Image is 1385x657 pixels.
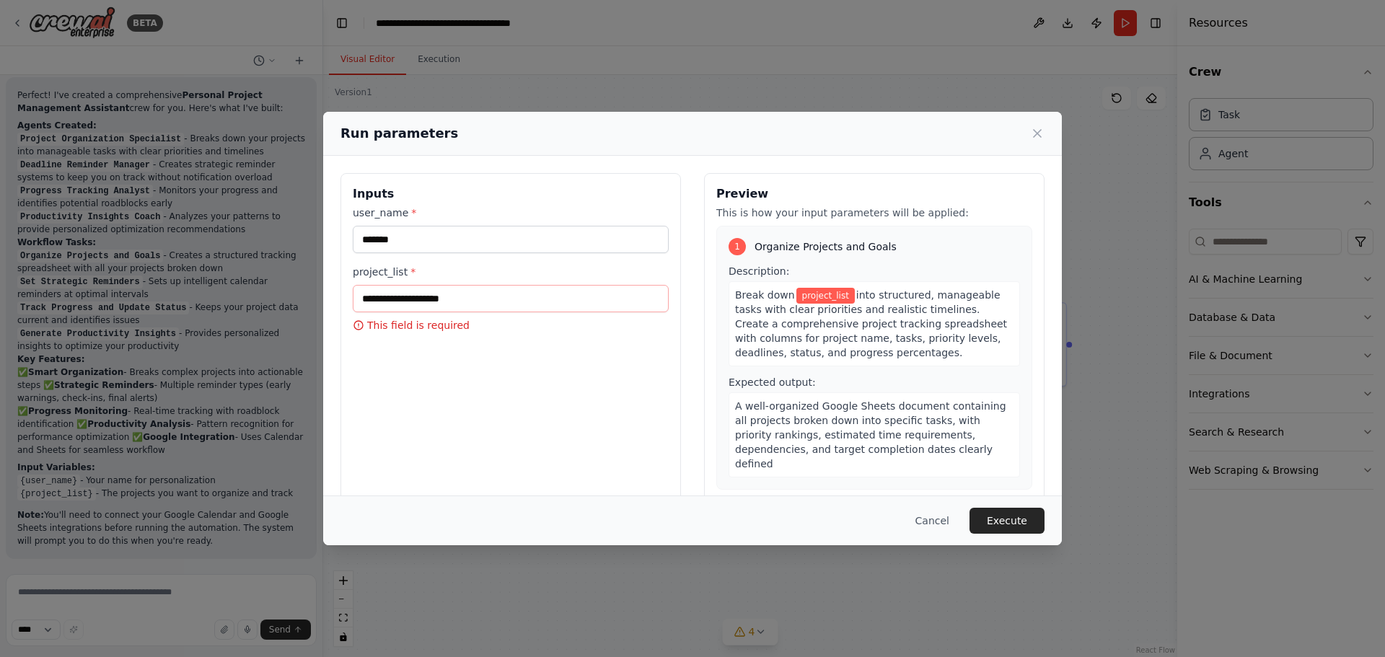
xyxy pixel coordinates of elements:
label: user_name [353,206,669,220]
span: Description: [729,265,789,277]
label: project_list [353,265,669,279]
span: Variable: project_list [796,288,855,304]
span: into structured, manageable tasks with clear priorities and realistic timelines. Create a compreh... [735,289,1007,358]
span: Break down [735,289,795,301]
span: Expected output: [729,376,816,388]
p: This field is required [353,318,669,332]
h3: Preview [716,185,1032,203]
div: 1 [729,238,746,255]
button: Cancel [904,508,961,534]
h3: Inputs [353,185,669,203]
h2: Run parameters [340,123,458,144]
p: This is how your input parameters will be applied: [716,206,1032,220]
span: A well-organized Google Sheets document containing all projects broken down into specific tasks, ... [735,400,1006,469]
span: Organize Projects and Goals [755,239,897,254]
button: Execute [969,508,1045,534]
